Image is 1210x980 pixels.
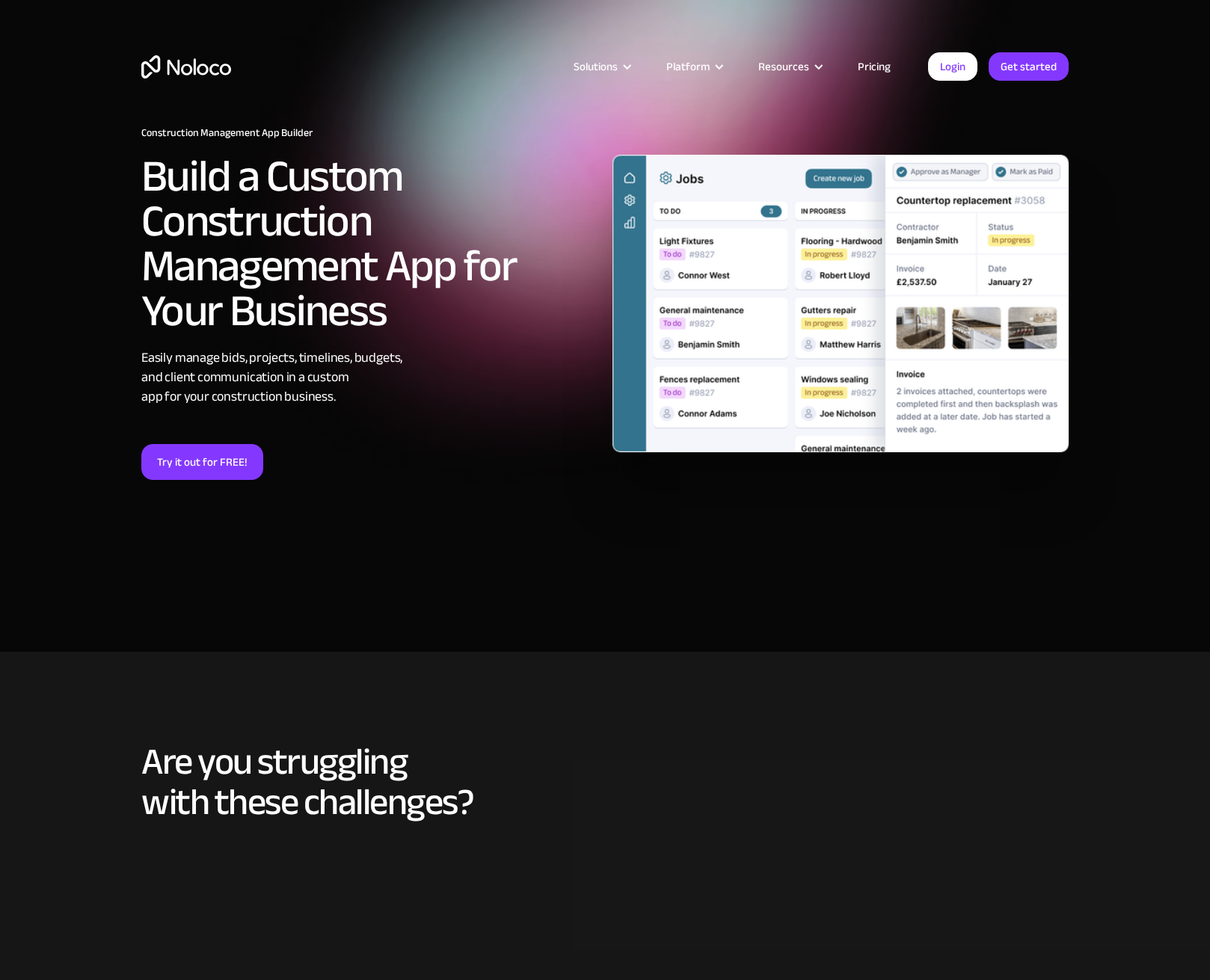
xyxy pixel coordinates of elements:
div: Easily manage bids, projects, timelines, budgets, and client communication in a custom app for yo... [141,348,598,407]
div: Platform [648,57,740,76]
a: Get started [989,52,1069,81]
a: Try it out for FREE! [141,444,263,480]
h2: Are you struggling with these challenges? [141,742,1069,822]
div: Resources [758,57,809,76]
div: Solutions [555,57,648,76]
a: home [141,55,231,78]
h2: Build a Custom Construction Management App for Your Business [141,154,598,333]
a: Pricing [839,57,909,76]
div: Platform [666,57,710,76]
div: Solutions [574,57,618,76]
a: Login [928,52,977,81]
div: Resources [740,57,839,76]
